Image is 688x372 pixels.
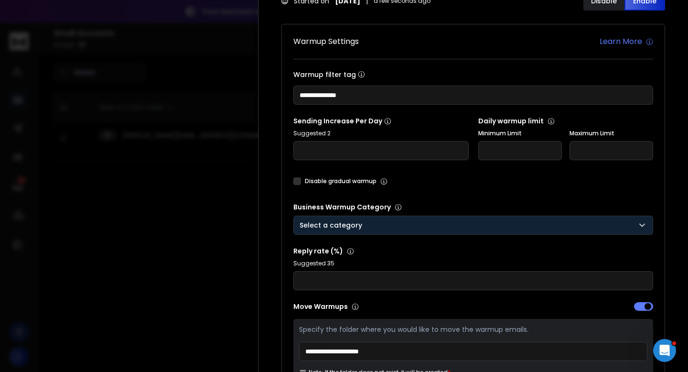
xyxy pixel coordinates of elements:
p: Suggested 2 [293,130,469,137]
p: Business Warmup Category [293,202,653,212]
p: Select a category [300,220,366,230]
a: Learn More [600,36,653,47]
p: Specify the folder where you would like to move the warmup emails. [299,325,647,334]
p: Move Warmups [293,302,471,311]
iframe: Intercom live chat [653,339,676,362]
label: Warmup filter tag [293,71,653,78]
p: Daily warmup limit [478,116,654,126]
p: Suggested 35 [293,260,653,267]
p: Reply rate (%) [293,246,653,256]
p: Sending Increase Per Day [293,116,469,126]
h1: Warmup Settings [293,36,359,47]
label: Minimum Limit [478,130,562,137]
label: Maximum Limit [570,130,653,137]
label: Disable gradual warmup [305,177,376,185]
